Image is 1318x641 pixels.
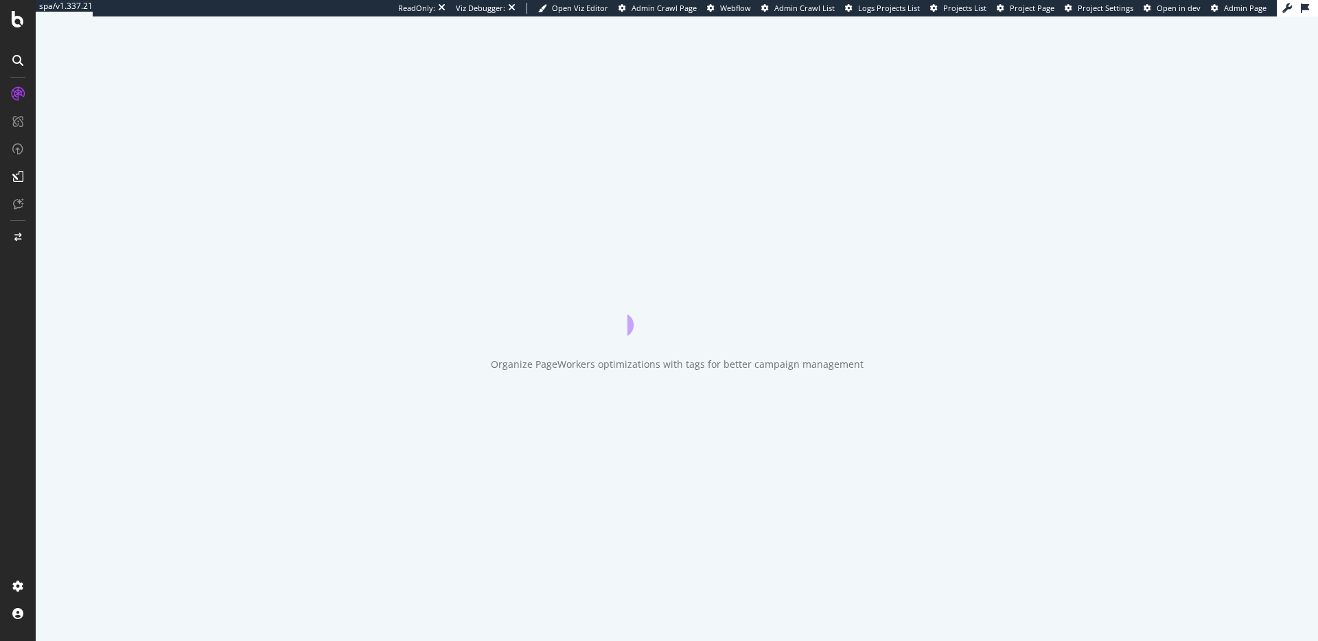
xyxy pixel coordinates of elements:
[943,3,986,13] span: Projects List
[1065,3,1133,14] a: Project Settings
[997,3,1054,14] a: Project Page
[1224,3,1267,13] span: Admin Page
[1157,3,1201,13] span: Open in dev
[538,3,608,14] a: Open Viz Editor
[398,3,435,14] div: ReadOnly:
[845,3,920,14] a: Logs Projects List
[707,3,751,14] a: Webflow
[552,3,608,13] span: Open Viz Editor
[761,3,835,14] a: Admin Crawl List
[858,3,920,13] span: Logs Projects List
[456,3,505,14] div: Viz Debugger:
[618,3,697,14] a: Admin Crawl Page
[632,3,697,13] span: Admin Crawl Page
[1144,3,1201,14] a: Open in dev
[627,286,726,336] div: animation
[491,358,864,371] div: Organize PageWorkers optimizations with tags for better campaign management
[930,3,986,14] a: Projects List
[774,3,835,13] span: Admin Crawl List
[1010,3,1054,13] span: Project Page
[1211,3,1267,14] a: Admin Page
[720,3,751,13] span: Webflow
[1078,3,1133,13] span: Project Settings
